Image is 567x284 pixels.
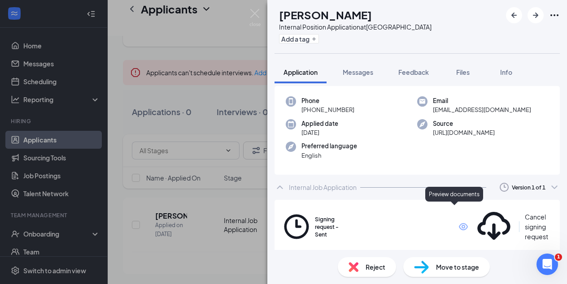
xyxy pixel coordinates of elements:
span: Feedback [398,68,429,76]
svg: Plus [311,36,317,42]
span: Info [500,68,512,76]
div: Version 1 of 1 [512,184,545,191]
span: 1 [555,254,562,261]
span: Files [456,68,470,76]
span: Move to stage [436,262,479,272]
span: Phone [301,96,354,105]
svg: Download [474,207,514,246]
span: Messages [343,68,373,76]
div: Cancel signing request [525,212,553,241]
span: Preferred language [301,142,357,151]
div: Internal Job Application [289,183,357,192]
span: Email [433,96,531,105]
svg: Ellipses [549,10,560,21]
div: Preview documents [425,187,483,202]
svg: ArrowRight [530,10,541,21]
span: Applied date [301,119,338,128]
span: Application [283,68,318,76]
button: ArrowRight [528,7,544,23]
div: Signing request - Sent [315,215,343,238]
span: [DATE] [301,128,338,137]
span: Source [433,119,495,128]
button: PlusAdd a tag [279,34,319,43]
svg: ChevronDown [549,182,560,193]
button: ArrowLeftNew [506,7,522,23]
svg: ArrowLeftNew [509,10,519,21]
iframe: Intercom live chat [536,254,558,275]
span: [EMAIL_ADDRESS][DOMAIN_NAME] [433,105,531,114]
span: English [301,151,357,160]
svg: Eye [458,221,469,232]
span: [PHONE_NUMBER] [301,105,354,114]
svg: Clock [499,182,510,193]
h1: [PERSON_NAME] [279,7,372,22]
svg: Clock [282,212,311,241]
span: [URL][DOMAIN_NAME] [433,128,495,137]
div: Internal Position Application at [GEOGRAPHIC_DATA] [279,22,432,31]
svg: ChevronUp [275,182,285,193]
span: Reject [366,262,385,272]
